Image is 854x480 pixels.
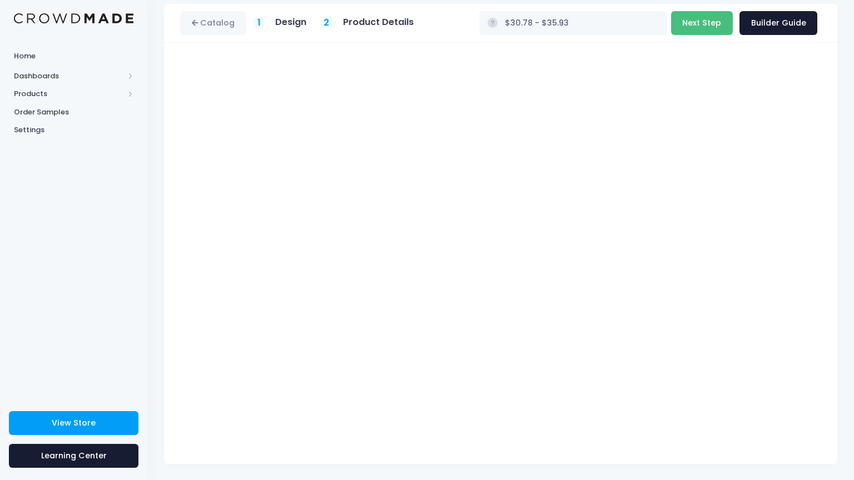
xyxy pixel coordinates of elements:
span: Home [14,51,133,62]
span: Dashboards [14,71,124,82]
span: View Store [52,417,96,428]
span: Learning Center [41,450,107,461]
a: Learning Center [9,444,138,468]
a: Catalog [180,11,246,35]
span: Products [14,88,124,99]
span: Order Samples [14,107,133,118]
span: 1 [257,16,261,29]
img: Logo [14,13,133,24]
a: View Store [9,411,138,435]
span: 2 [324,16,329,29]
h5: Design [275,17,306,28]
h5: Product Details [343,17,414,28]
span: Settings [14,124,133,136]
button: Next Step [671,11,733,35]
a: Builder Guide [739,11,817,35]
